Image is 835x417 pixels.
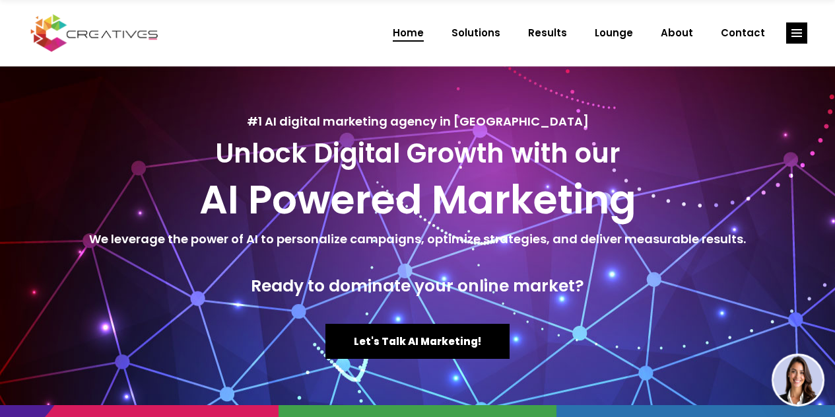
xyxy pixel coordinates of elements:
[514,16,581,50] a: Results
[451,16,500,50] span: Solutions
[647,16,707,50] a: About
[721,16,765,50] span: Contact
[325,324,510,359] a: Let's Talk AI Marketing!
[528,16,567,50] span: Results
[774,356,822,404] img: agent
[13,176,822,223] h2: AI Powered Marketing
[786,22,807,44] a: link
[438,16,514,50] a: Solutions
[595,16,633,50] span: Lounge
[13,230,822,248] h5: We leverage the power of AI to personalize campaigns, optimize strategies, and deliver measurable...
[13,276,822,296] h4: Ready to dominate your online market?
[581,16,647,50] a: Lounge
[661,16,693,50] span: About
[28,13,161,54] img: Creatives
[13,137,822,169] h3: Unlock Digital Growth with our
[393,16,424,50] span: Home
[354,334,481,348] span: Let's Talk AI Marketing!
[379,16,438,50] a: Home
[707,16,779,50] a: Contact
[13,112,822,131] h5: #1 AI digital marketing agency in [GEOGRAPHIC_DATA]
